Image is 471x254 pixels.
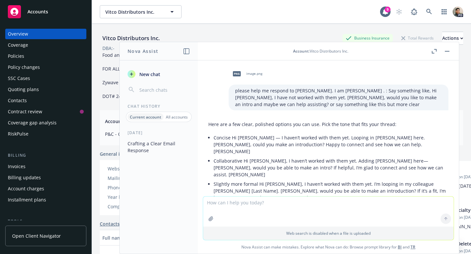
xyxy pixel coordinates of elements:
div: Coverage gap analysis [8,118,57,128]
span: Food and meat distributor FOR ALL BILLING QUESTIONS REACH OUT TO [PERSON_NAME] OR [PERSON_NAME] Z... [102,52,284,99]
a: Policies [5,51,86,61]
span: Account type [105,118,163,125]
p: Here are a few clear, polished options you can use. Pick the tone that fits your thread: [208,121,448,128]
div: Full name [102,234,149,241]
a: TR [410,244,415,250]
span: General info [100,151,127,157]
a: Billing updates [5,172,86,183]
span: New chat [138,71,160,78]
span: Nova Assist can make mistakes. Explore what Nova can do: Browse prompt library for and [201,240,456,254]
div: Phone number [108,184,162,191]
a: Installment plans [5,195,86,205]
a: Accounts [5,3,86,21]
div: Policies [8,51,24,61]
div: RiskPulse [8,129,28,139]
div: pngimage.png [229,66,264,82]
span: png [233,71,241,76]
div: Year business started [108,194,162,200]
div: : Vitco Distributors Inc. [293,48,348,54]
div: Quoting plans [8,84,39,95]
div: Mailing address [108,175,162,182]
div: Billing [5,152,86,159]
a: Start snowing [392,5,406,18]
a: Coverage [5,40,86,50]
a: Policy changes [5,62,86,72]
a: Quoting plans [5,84,86,95]
a: SSC Cases [5,73,86,84]
div: DBA: - [102,45,114,52]
span: Accounts [27,9,48,14]
p: All accounts [166,114,188,120]
div: Actions [442,32,463,44]
a: Switch app [438,5,451,18]
span: Account [293,48,309,54]
button: Actions [442,32,463,45]
a: Contract review [5,106,86,117]
span: Vitco Distributors Inc. [105,8,162,15]
h1: Nova Assist [128,48,158,55]
a: Invoices [5,161,86,172]
div: Billing updates [8,172,41,183]
p: Concise Hi [PERSON_NAME] — I haven’t worked with them yet. Looping in [PERSON_NAME] here. [PERSON... [214,134,448,155]
div: Total Rewards [398,34,437,42]
div: 9 [385,7,391,12]
div: Overview [8,29,28,39]
div: Contract review [8,106,42,117]
img: photo [453,7,463,17]
button: New chat [125,68,193,80]
a: Search [423,5,436,18]
a: Contacts [5,95,86,106]
span: image.png [246,71,262,76]
p: Slightly more formal Hi [PERSON_NAME], I haven’t worked with them yet. I’m looping in my colleagu... [214,181,448,201]
a: BI [398,244,402,250]
a: Coverage gap analysis [5,118,86,128]
div: Contacts [8,95,27,106]
div: Tools [5,218,86,225]
p: Current account [130,114,161,120]
a: Contacts [100,220,120,227]
div: SSC Cases [8,73,30,84]
div: Installment plans [8,195,46,205]
div: Invoices [8,161,26,172]
button: Full name [100,230,159,246]
input: Search chats [138,85,190,94]
a: Overview [5,29,86,39]
div: Account charges [8,183,44,194]
div: Website [108,165,162,172]
a: Account charges [5,183,86,194]
div: Chat History [120,103,198,109]
button: Vitco Distributors Inc. [100,5,182,18]
p: Collaborative Hi [PERSON_NAME], I haven’t worked with them yet. Adding [PERSON_NAME] here—[PERSON... [214,157,448,178]
div: [DATE] [120,130,198,135]
p: please help me respond to [PERSON_NAME]. I am [PERSON_NAME] . : Say something like, Hi [PERSON_NA... [235,87,442,108]
div: Company size [108,203,162,210]
button: Crafting a Clear Email Response [125,138,193,156]
a: RiskPulse [5,129,86,139]
div: Vitco Distributors Inc. [100,34,163,42]
span: P&C - Commercial lines [105,131,163,137]
span: Open Client Navigator [12,232,61,239]
div: Business Insurance [342,34,393,42]
p: Web search is disabled when a file is uploaded [207,230,450,236]
div: Policy changes [8,62,40,72]
div: Coverage [8,40,28,50]
a: Report a Bug [408,5,421,18]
